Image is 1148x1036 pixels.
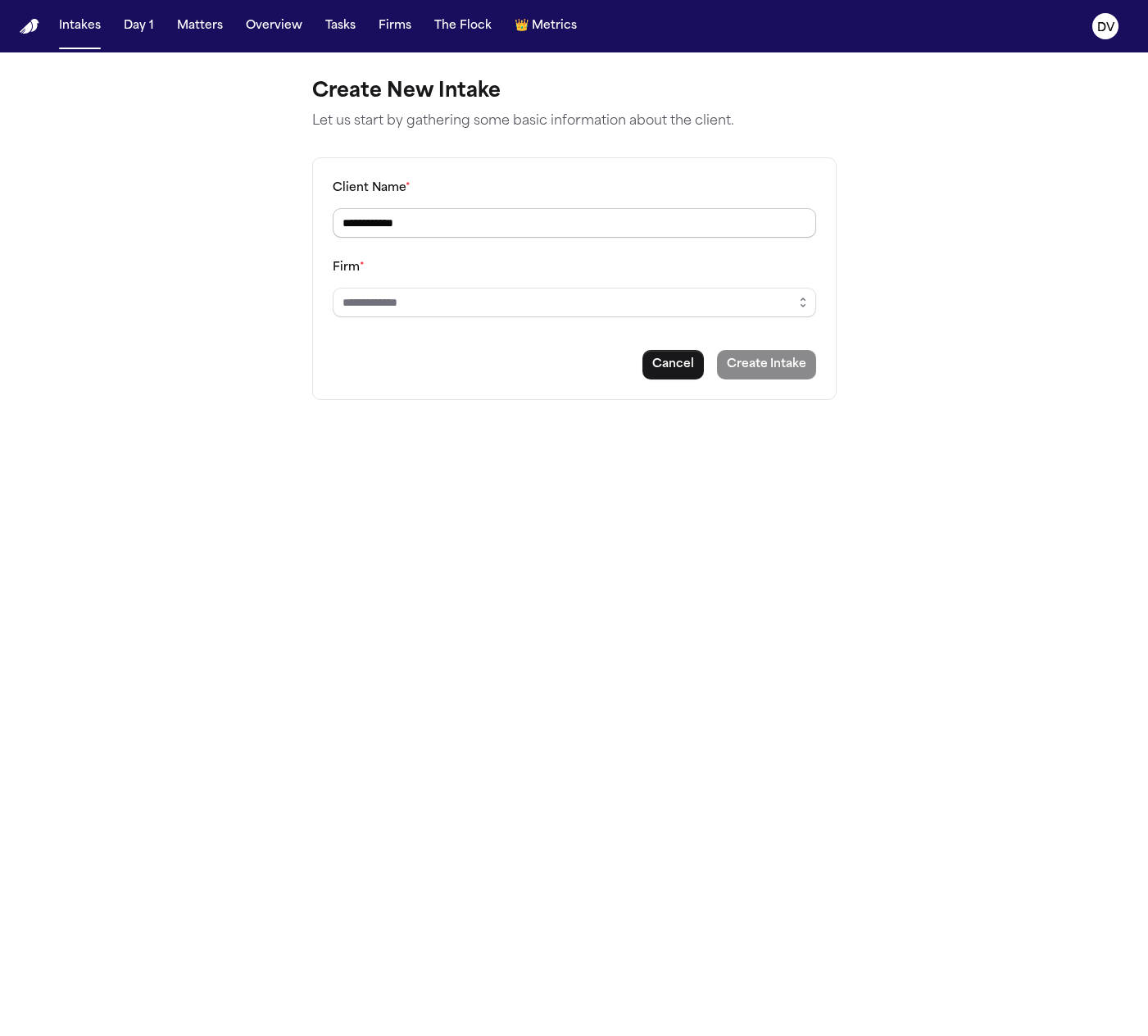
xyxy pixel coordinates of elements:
button: Create intake [717,350,816,379]
input: Select a firm [333,288,816,317]
button: Firms [372,11,418,41]
a: Home [20,19,39,34]
button: Day 1 [117,11,161,41]
input: Client name [333,208,816,238]
button: Tasks [319,11,362,41]
label: Firm [333,261,365,274]
button: The Flock [428,11,498,41]
button: Matters [170,11,229,41]
p: Let us start by gathering some basic information about the client. [312,111,837,131]
button: Overview [239,11,309,41]
button: Intakes [52,11,107,41]
label: Client Name [333,182,411,194]
button: Cancel intake creation [642,350,704,379]
button: crownMetrics [508,11,583,41]
img: Finch Logo [20,19,39,34]
h1: Create New Intake [312,79,837,105]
